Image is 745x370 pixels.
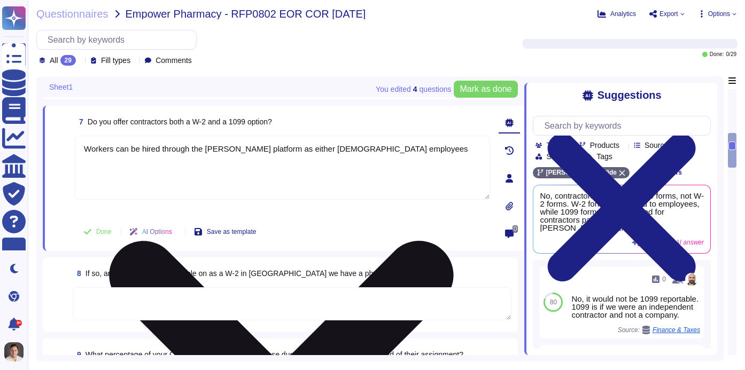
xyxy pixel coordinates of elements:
button: Mark as done [454,81,518,98]
span: Options [708,11,730,17]
span: 0 [513,225,518,233]
span: Export [659,11,678,17]
span: Mark as done [460,85,512,93]
span: Source: [618,326,700,334]
span: You edited question s [376,85,451,93]
input: Search by keywords [42,30,196,49]
span: 9 [73,351,81,358]
span: All [50,57,58,64]
span: 0 / 29 [726,52,736,57]
input: Search by keywords [539,116,710,135]
textarea: Workers can be hired through the [PERSON_NAME] platform as either [DEMOGRAPHIC_DATA] employees [75,136,490,200]
span: Fill types [101,57,130,64]
button: Analytics [597,10,636,18]
div: 9+ [15,320,22,326]
span: 8 [73,270,81,277]
span: 80 [550,299,557,305]
span: Sheet1 [49,83,73,91]
span: Do you offer contractors both a W-2 and a 1099 option? [88,117,272,126]
span: Analytics [610,11,636,17]
div: 29 [60,55,76,66]
span: Comments [156,57,192,64]
span: 7 [75,118,83,125]
span: Done: [710,52,724,57]
span: Questionnaires [36,9,108,19]
span: Empower Pharmacy - RFP0802 EOR COR [DATE] [126,9,366,19]
img: user [685,273,698,286]
button: user [2,340,31,364]
span: Finance & Taxes [653,327,700,333]
b: 4 [413,85,417,93]
img: user [4,342,24,361]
